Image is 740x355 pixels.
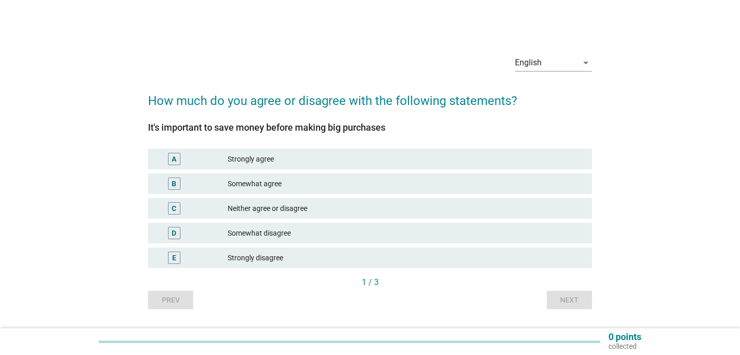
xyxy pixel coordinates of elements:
p: collected [608,342,641,351]
i: arrow_drop_down [580,57,592,69]
div: D [172,228,176,239]
p: 0 points [608,332,641,342]
div: 1 / 3 [148,276,592,289]
div: C [172,203,176,214]
div: It's important to save money before making big purchases [148,120,592,134]
div: Somewhat agree [228,177,584,190]
div: Strongly disagree [228,252,584,264]
div: Strongly agree [228,153,584,165]
div: B [172,179,176,189]
div: English [515,58,542,67]
h2: How much do you agree or disagree with the following statements? [148,81,592,110]
div: E [172,253,176,263]
div: Somewhat disagree [228,227,584,239]
div: Neither agree or disagree [228,202,584,215]
div: A [172,154,176,165]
